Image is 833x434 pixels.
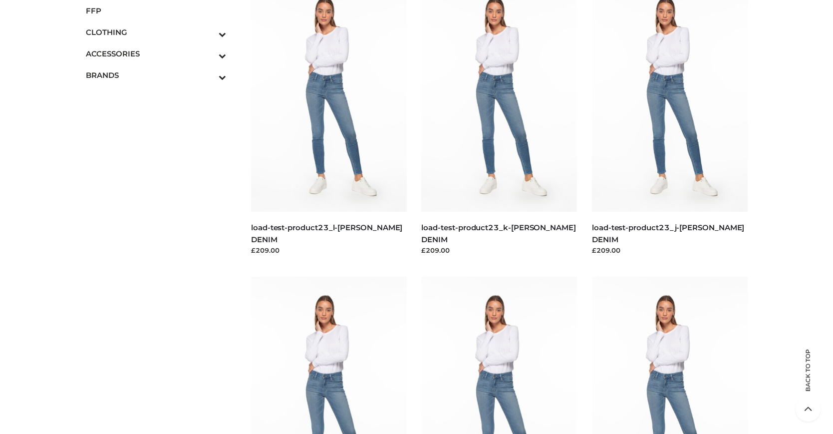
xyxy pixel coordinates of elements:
[191,21,226,43] button: Toggle Submenu
[86,64,227,86] a: BRANDSToggle Submenu
[86,69,227,81] span: BRANDS
[592,245,748,255] div: £209.00
[86,26,227,38] span: CLOTHING
[251,245,407,255] div: £209.00
[421,245,577,255] div: £209.00
[592,223,744,244] a: load-test-product23_j-[PERSON_NAME] DENIM
[796,367,821,392] span: Back to top
[421,223,575,244] a: load-test-product23_k-[PERSON_NAME] DENIM
[86,48,227,59] span: ACCESSORIES
[86,21,227,43] a: CLOTHINGToggle Submenu
[191,43,226,64] button: Toggle Submenu
[191,64,226,86] button: Toggle Submenu
[251,223,402,244] a: load-test-product23_l-[PERSON_NAME] DENIM
[86,43,227,64] a: ACCESSORIESToggle Submenu
[86,5,227,16] span: FFP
